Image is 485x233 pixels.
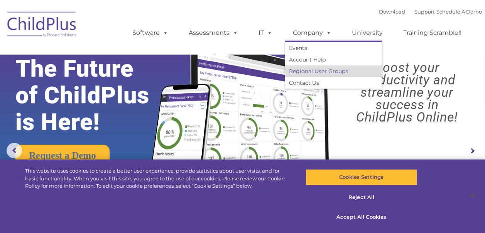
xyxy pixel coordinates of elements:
button: Cookies Settings [306,169,417,185]
a: Account Help [285,54,382,65]
a: Training Scramble!! [395,25,469,41]
a: Software [125,25,176,41]
span: Last name [107,51,131,57]
div: This website uses cookies to create a better user experience, provide statistics about user visit... [25,167,291,190]
a: Events [285,42,382,54]
a: Support [414,9,435,15]
img: ChildPlus by Procare Solutions [3,6,81,45]
font: | [379,9,482,15]
a: Regional User Groups [285,65,382,77]
a: Download [379,9,405,15]
rs-layer: Boost your productivity and streamline your success in ChildPlus Online! [335,61,479,123]
button: Reject All [306,189,417,206]
a: IT [251,25,280,41]
a: Contact Us [285,77,382,89]
a: University [344,25,390,41]
button: Close [464,187,481,204]
rs-layer: The Future of ChildPlus is Here! [15,55,170,135]
button: Accept All Cookies [306,209,417,225]
a: Company [285,25,339,41]
a: Request a Demo [15,145,110,166]
a: Assessments [181,25,246,41]
a: Schedule A Demo [436,9,482,15]
span: Phone number [107,83,140,89]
